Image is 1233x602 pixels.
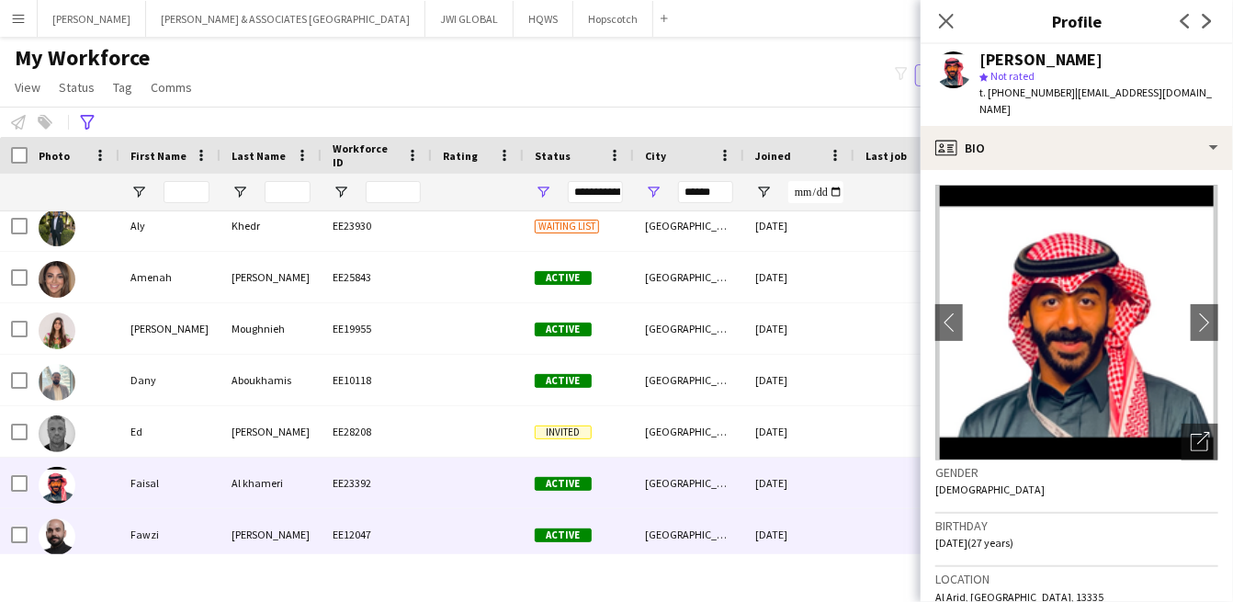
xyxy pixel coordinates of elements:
h3: Birthday [935,517,1218,534]
button: JWI GLOBAL [425,1,514,37]
button: [PERSON_NAME] [38,1,146,37]
h3: Location [935,571,1218,587]
div: EE19955 [322,303,432,354]
span: Last job [865,149,907,163]
img: Carole Moughnieh [39,312,75,349]
div: [DATE] [744,252,854,302]
input: Workforce ID Filter Input [366,181,421,203]
span: Last Name [232,149,286,163]
a: Comms [143,75,199,99]
div: [PERSON_NAME] [979,51,1103,68]
button: Open Filter Menu [333,184,349,200]
div: [GEOGRAPHIC_DATA] [634,252,744,302]
span: Status [59,79,95,96]
span: Rating [443,149,478,163]
div: [DATE] [744,509,854,560]
span: [DATE] (27 years) [935,536,1013,550]
div: [GEOGRAPHIC_DATA] [634,303,744,354]
h3: Gender [935,464,1218,481]
app-action-btn: Advanced filters [76,111,98,133]
span: t. [PHONE_NUMBER] [979,85,1075,99]
input: First Name Filter Input [164,181,209,203]
button: [PERSON_NAME] & ASSOCIATES [GEOGRAPHIC_DATA] [146,1,425,37]
span: First Name [130,149,187,163]
button: Open Filter Menu [645,184,662,200]
span: View [15,79,40,96]
img: Fawzi Mohammed [39,518,75,555]
div: [PERSON_NAME] [119,303,221,354]
div: Fawzi [119,509,221,560]
img: Ed Jarman [39,415,75,452]
span: Active [535,271,592,285]
div: [GEOGRAPHIC_DATA] [634,406,744,457]
img: Aly Khedr [39,210,75,246]
input: Last Name Filter Input [265,181,311,203]
span: [DEMOGRAPHIC_DATA] [935,483,1045,496]
div: Moughnieh [221,303,322,354]
button: Open Filter Menu [130,184,147,200]
button: Everyone6,014 [915,64,1007,86]
div: Ed [119,406,221,457]
span: Invited [535,426,592,439]
div: [DATE] [744,458,854,508]
div: [DATE] [744,200,854,251]
span: Tag [113,79,132,96]
div: [PERSON_NAME] [221,252,322,302]
div: EE28208 [322,406,432,457]
div: EE12047 [322,509,432,560]
div: [DATE] [744,406,854,457]
span: | [EMAIL_ADDRESS][DOMAIN_NAME] [979,85,1212,116]
span: Workforce ID [333,142,399,169]
div: EE23930 [322,200,432,251]
div: Aboukhamis [221,355,322,405]
div: Khedr [221,200,322,251]
div: [PERSON_NAME] [221,509,322,560]
h3: Profile [921,9,1233,33]
span: Photo [39,149,70,163]
img: Dany Aboukhamis [39,364,75,401]
a: Tag [106,75,140,99]
button: Open Filter Menu [535,184,551,200]
div: Open photos pop-in [1182,424,1218,460]
span: Comms [151,79,192,96]
span: Active [535,528,592,542]
span: Waiting list [535,220,599,233]
div: [DATE] [744,355,854,405]
div: [GEOGRAPHIC_DATA] [634,509,744,560]
button: Hopscotch [573,1,653,37]
div: [GEOGRAPHIC_DATA] [634,355,744,405]
a: Status [51,75,102,99]
div: Al khameri [221,458,322,508]
span: City [645,149,666,163]
div: Faisal [119,458,221,508]
div: EE25843 [322,252,432,302]
img: Faisal Al khameri [39,467,75,504]
input: Joined Filter Input [788,181,843,203]
span: My Workforce [15,44,150,72]
span: Active [535,477,592,491]
div: Aly [119,200,221,251]
span: Joined [755,149,791,163]
div: [GEOGRAPHIC_DATA] [634,458,744,508]
span: Not rated [990,69,1035,83]
div: EE10118 [322,355,432,405]
div: EE23392 [322,458,432,508]
div: [DATE] [744,303,854,354]
span: Status [535,149,571,163]
div: Amenah [119,252,221,302]
button: Open Filter Menu [755,184,772,200]
img: Amenah Al Habibi [39,261,75,298]
a: View [7,75,48,99]
button: Open Filter Menu [232,184,248,200]
input: City Filter Input [678,181,733,203]
span: Active [535,323,592,336]
span: Active [535,374,592,388]
button: HQWS [514,1,573,37]
div: Bio [921,126,1233,170]
div: Dany [119,355,221,405]
div: [PERSON_NAME] [221,406,322,457]
div: [GEOGRAPHIC_DATA] [634,200,744,251]
img: Crew avatar or photo [935,185,1218,460]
